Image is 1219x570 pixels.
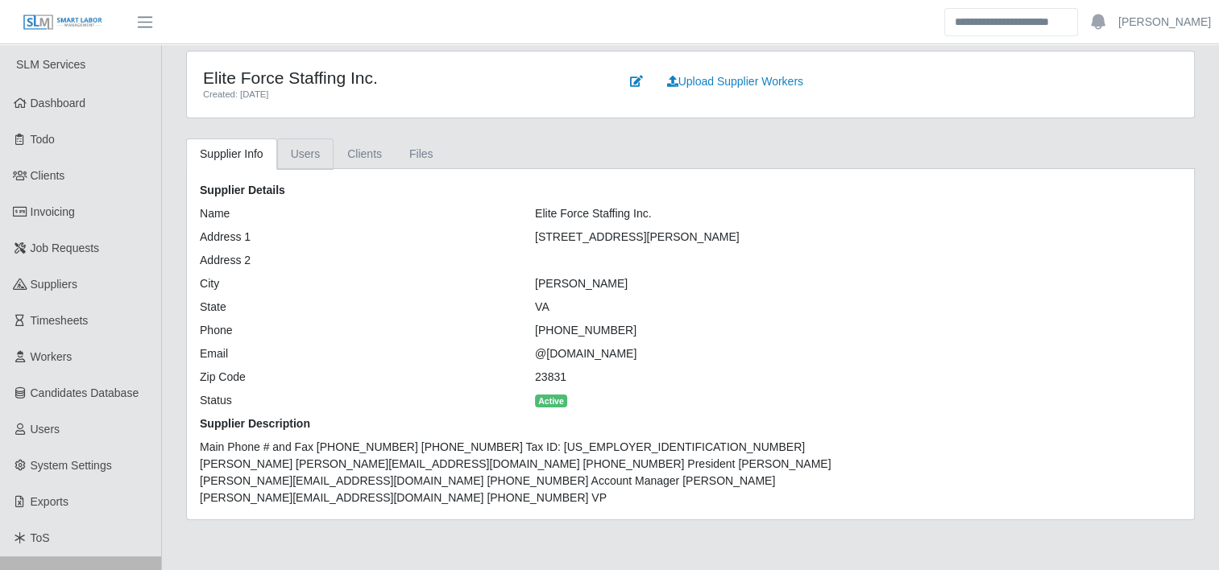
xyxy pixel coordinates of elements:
[31,459,112,472] span: System Settings
[523,322,858,339] div: [PHONE_NUMBER]
[523,369,858,386] div: 23831
[396,138,447,170] a: Files
[535,394,567,407] span: Active
[188,439,858,506] div: Main Phone # and Fax [PHONE_NUMBER] [PHONE_NUMBER] Tax ID: [US_EMPLOYER_IDENTIFICATION_NUMBER] [P...
[334,138,396,170] a: Clients
[31,314,89,327] span: Timesheets
[203,88,595,101] div: Created: [DATE]
[31,205,75,218] span: Invoicing
[188,345,523,362] div: Email
[1118,14,1211,31] a: [PERSON_NAME]
[523,299,858,316] div: VA
[188,299,523,316] div: State
[523,345,858,362] div: @[DOMAIN_NAME]
[188,229,523,246] div: Address 1
[200,184,285,196] b: Supplier Details
[277,138,334,170] a: Users
[523,275,858,292] div: [PERSON_NAME]
[203,68,595,88] h4: Elite Force Staffing Inc.
[523,229,858,246] div: [STREET_ADDRESS][PERSON_NAME]
[31,242,100,254] span: Job Requests
[188,392,523,409] div: Status
[188,252,523,269] div: Address 2
[944,8,1078,36] input: Search
[523,205,858,222] div: Elite Force Staffing Inc.
[31,278,77,291] span: Suppliers
[31,169,65,182] span: Clients
[200,417,310,430] b: Supplier Description
[186,138,277,170] a: Supplier Info
[31,350,73,363] span: Workers
[188,275,523,292] div: City
[188,322,523,339] div: Phone
[31,423,60,436] span: Users
[188,205,523,222] div: Name
[188,369,523,386] div: Zip Code
[31,531,50,544] span: ToS
[31,495,68,508] span: Exports
[31,386,139,399] span: Candidates Database
[31,97,86,109] span: Dashboard
[31,133,55,146] span: Todo
[657,68,814,96] a: Upload Supplier Workers
[23,14,103,31] img: SLM Logo
[16,58,85,71] span: SLM Services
